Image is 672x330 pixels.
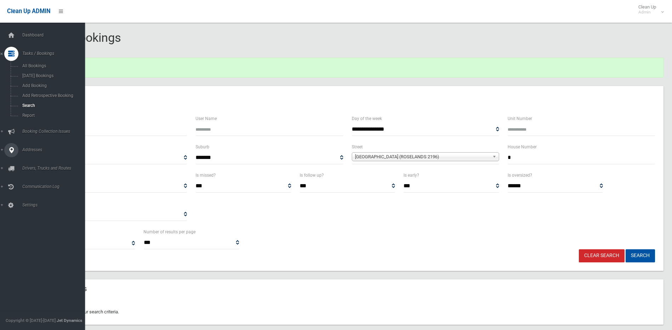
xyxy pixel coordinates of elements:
[355,153,490,161] span: [GEOGRAPHIC_DATA] (ROSELANDS 2196)
[403,171,419,179] label: Is early?
[20,166,90,171] span: Drivers, Trucks and Routes
[638,10,656,15] small: Admin
[20,147,90,152] span: Addresses
[300,171,324,179] label: Is follow up?
[20,93,84,98] span: Add Retrospective Booking
[635,4,663,15] span: Clean Up
[20,83,84,88] span: Add Booking
[20,129,90,134] span: Booking Collection Issues
[352,143,363,151] label: Street
[31,58,663,78] div: You are now logged in.
[57,318,82,323] strong: Jet Dynamics
[20,203,90,207] span: Settings
[20,184,90,189] span: Communication Log
[6,318,56,323] span: Copyright © [DATE]-[DATE]
[20,103,84,108] span: Search
[20,63,84,68] span: All Bookings
[20,33,90,38] span: Dashboard
[508,143,537,151] label: House Number
[196,143,209,151] label: Suburb
[143,228,196,236] label: Number of results per page
[20,51,90,56] span: Tasks / Bookings
[579,249,625,262] a: Clear Search
[31,299,663,325] div: No bookings match your search criteria.
[20,113,84,118] span: Report
[196,171,216,179] label: Is missed?
[626,249,655,262] button: Search
[20,73,84,78] span: [DATE] Bookings
[352,115,382,123] label: Day of the week
[7,8,50,15] span: Clean Up ADMIN
[508,171,532,179] label: Is oversized?
[196,115,217,123] label: User Name
[508,115,532,123] label: Unit Number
